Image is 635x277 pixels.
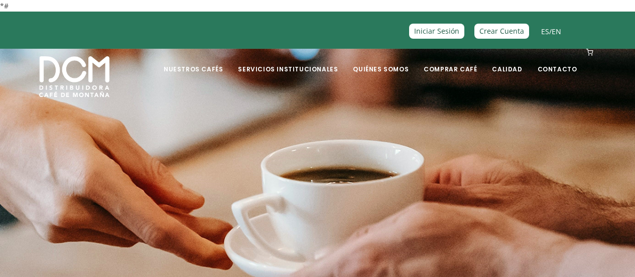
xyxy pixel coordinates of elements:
a: Iniciar Sesión [409,24,464,38]
a: Nuestros Cafés [158,50,229,73]
a: Servicios Institucionales [232,50,344,73]
a: Quiénes Somos [347,50,415,73]
a: ES [541,27,549,36]
a: Calidad [486,50,528,73]
span: / [541,26,561,37]
a: EN [552,27,561,36]
a: Crear Cuenta [474,24,529,38]
a: Contacto [532,50,583,73]
a: Comprar Café [418,50,483,73]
